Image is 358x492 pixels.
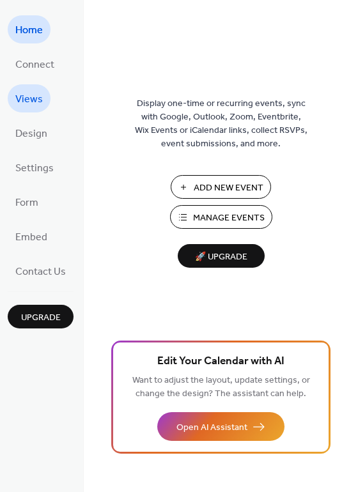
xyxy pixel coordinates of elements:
[193,211,265,225] span: Manage Events
[15,55,54,75] span: Connect
[8,153,61,181] a: Settings
[135,97,307,151] span: Display one-time or recurring events, sync with Google, Outlook, Zoom, Eventbrite, Wix Events or ...
[15,158,54,179] span: Settings
[185,249,257,266] span: 🚀 Upgrade
[8,305,74,328] button: Upgrade
[15,227,47,248] span: Embed
[15,193,38,213] span: Form
[15,20,43,41] span: Home
[8,15,51,43] a: Home
[157,353,284,371] span: Edit Your Calendar with AI
[170,205,272,229] button: Manage Events
[132,372,310,403] span: Want to adjust the layout, update settings, or change the design? The assistant can help.
[8,119,55,147] a: Design
[176,421,247,434] span: Open AI Assistant
[8,222,55,250] a: Embed
[8,257,74,285] a: Contact Us
[21,311,61,325] span: Upgrade
[157,412,284,441] button: Open AI Assistant
[15,262,66,282] span: Contact Us
[15,124,47,144] span: Design
[8,84,51,112] a: Views
[8,50,62,78] a: Connect
[171,175,271,199] button: Add New Event
[194,181,263,195] span: Add New Event
[8,188,46,216] a: Form
[178,244,265,268] button: 🚀 Upgrade
[15,89,43,110] span: Views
